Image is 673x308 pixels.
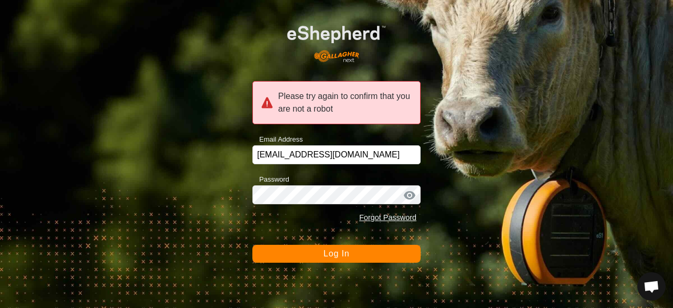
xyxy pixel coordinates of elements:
[269,12,404,69] img: E-shepherd Logo
[252,174,289,185] label: Password
[252,81,421,124] div: Please try again to confirm that you are not a robot
[323,249,349,258] span: Log In
[252,245,421,263] button: Log In
[252,134,303,145] label: Email Address
[359,213,416,222] a: Forgot Password
[637,272,666,301] a: Open chat
[252,145,421,164] input: Email Address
